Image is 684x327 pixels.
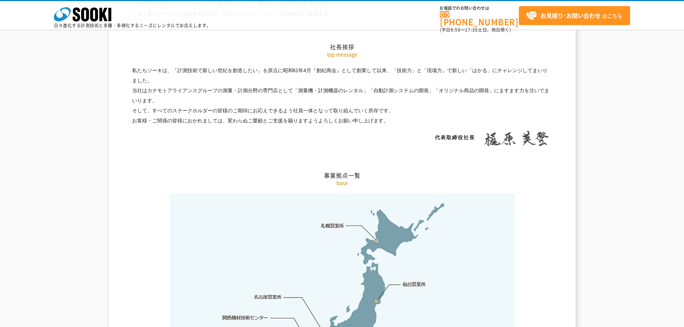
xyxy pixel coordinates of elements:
span: 17:30 [465,27,478,33]
p: top message [132,51,552,58]
h2: 事業拠点一覧 [132,100,552,179]
p: 日々進化する計測技術と多種・多様化するニーズにレンタルでお応えします。 [54,23,211,28]
a: 仙台営業所 [403,281,426,288]
strong: お見積り･お問い合わせ [540,11,601,20]
a: お見積り･お問い合わせはこちら [519,6,630,25]
span: お電話でのお問い合わせは [440,6,519,10]
a: 札幌営業所 [321,222,344,229]
span: (平日 ～ 土日、祝日除く) [440,27,511,33]
a: 関西機材技術センター [223,314,268,321]
a: 名古屋営業所 [254,294,282,301]
img: 梶原 英登 [480,131,552,146]
span: 8:50 [451,27,461,33]
a: [PHONE_NUMBER] [440,11,519,26]
p: 私たちソーキは、「計測技術で新しい世紀を創造したい」を原点に昭和61年4月『創紀商会』として創業して以来、「技術力」と「現場力」で新しい「はかる」にチャレンジしてまいりました。 当社はカナモトア... [132,65,552,126]
p: base [132,179,552,187]
span: 代表取締役社長 [435,135,475,140]
span: はこちら [526,10,622,21]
